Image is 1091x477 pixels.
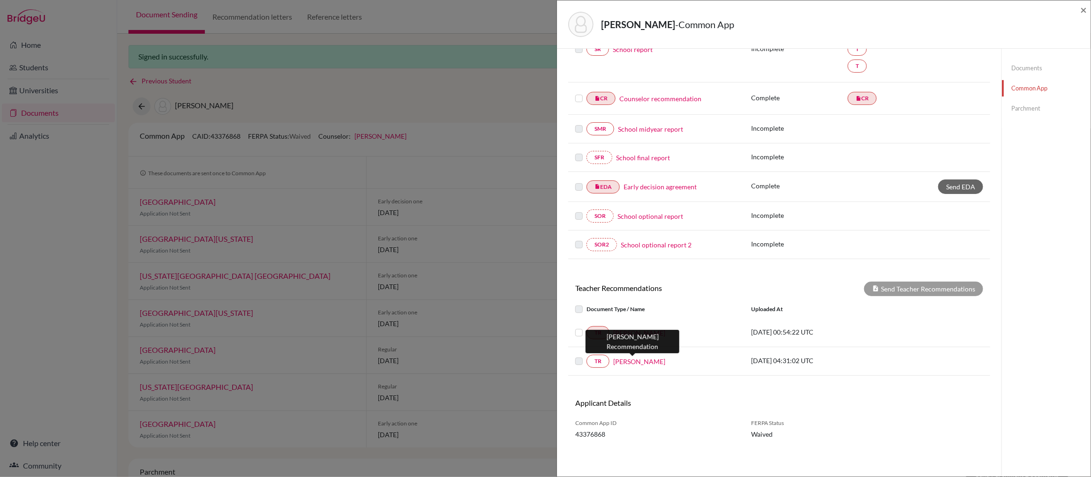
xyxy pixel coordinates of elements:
strong: [PERSON_NAME] [601,19,675,30]
i: insert_drive_file [594,184,600,189]
span: 43376868 [575,429,737,439]
div: Uploaded at [744,304,885,315]
a: SFR [587,151,612,164]
div: Document Type / Name [568,304,744,315]
a: TR [587,355,609,368]
button: Close [1080,4,1087,15]
a: School report [613,45,653,54]
a: Documents [1002,60,1091,76]
a: SOR2 [587,238,617,251]
a: Send EDA [938,179,983,194]
p: Incomplete [751,152,848,162]
a: Parchment [1002,100,1091,117]
p: Incomplete [751,123,848,133]
h6: Applicant Details [575,398,772,407]
a: insert_drive_fileCR [587,92,616,105]
span: Send EDA [946,183,975,191]
a: SMR [587,122,614,135]
p: Incomplete [751,210,848,220]
a: Common App [1002,80,1091,97]
a: T [848,43,867,56]
p: [DATE] 04:31:02 UTC [751,356,878,365]
a: SOR [587,209,614,223]
a: School midyear report [618,124,683,134]
a: insert_drive_fileCR [848,92,877,105]
p: [DATE] 00:54:22 UTC [751,327,878,337]
h6: Teacher Recommendations [568,283,779,292]
a: Counselor recommendation [619,94,701,104]
a: School optional report [617,211,683,221]
a: School optional report 2 [621,240,692,250]
a: T [848,60,867,73]
p: Incomplete [751,44,848,53]
span: Waived [751,429,843,439]
a: TR [587,326,609,339]
span: FERPA Status [751,419,843,427]
p: Incomplete [751,239,848,249]
a: Early decision agreement [624,182,697,192]
a: School final report [616,153,670,163]
a: insert_drive_fileEDA [587,180,620,194]
a: [PERSON_NAME] [613,357,665,366]
span: × [1080,3,1087,16]
a: SR [587,43,609,56]
i: insert_drive_file [594,96,600,101]
i: insert_drive_file [856,96,861,101]
span: - Common App [675,19,734,30]
span: Common App ID [575,419,737,427]
div: [PERSON_NAME] Recommendation [586,330,679,353]
div: Send Teacher Recommendations [864,282,983,296]
p: Complete [751,181,848,191]
p: Complete [751,93,848,103]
